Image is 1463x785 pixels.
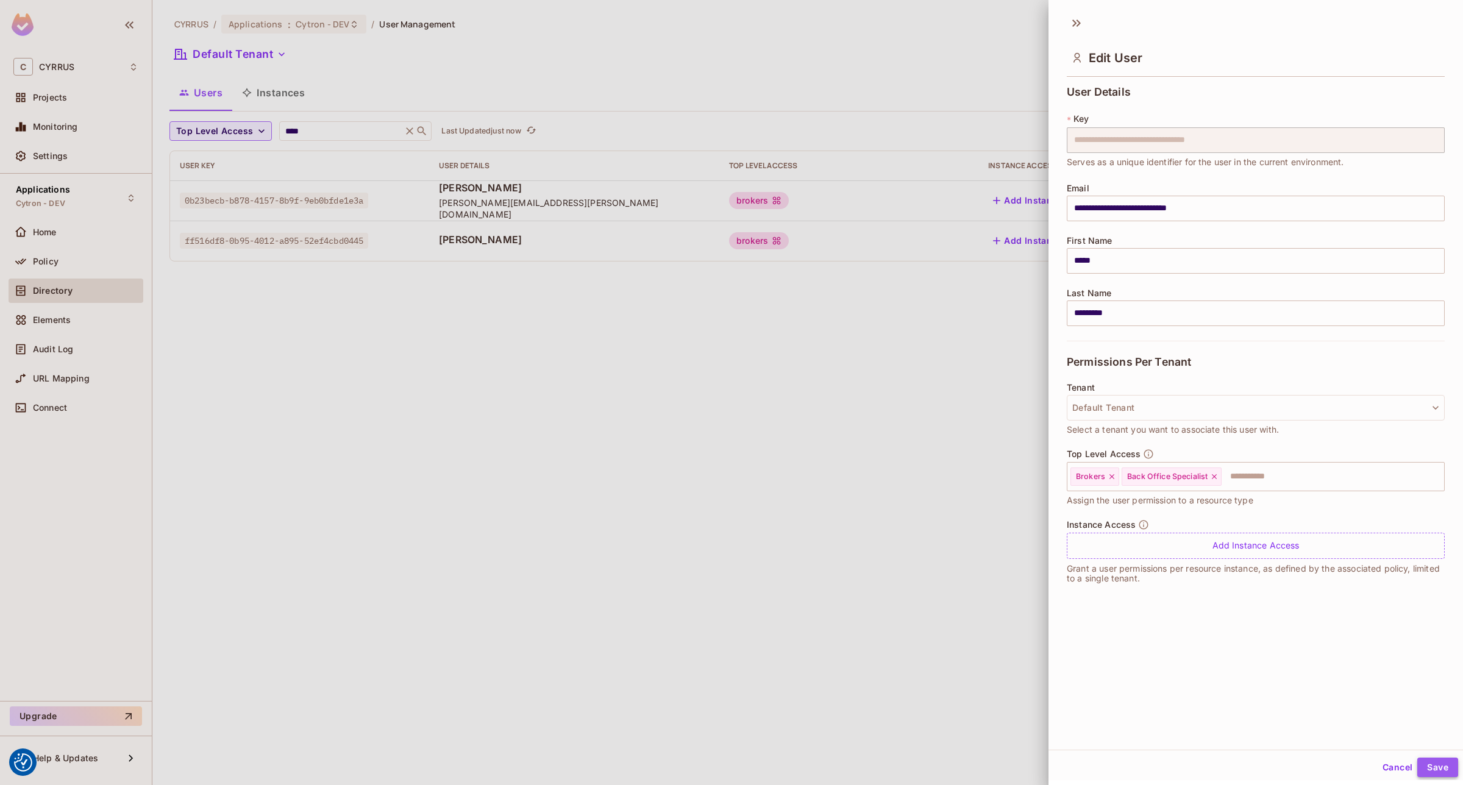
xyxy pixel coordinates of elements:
[1127,472,1208,481] span: Back Office Specialist
[14,753,32,772] button: Consent Preferences
[1070,467,1119,486] div: Brokers
[1417,758,1458,777] button: Save
[1067,288,1111,298] span: Last Name
[1067,449,1141,459] span: Top Level Access
[1067,236,1112,246] span: First Name
[1067,383,1095,392] span: Tenant
[1067,564,1445,583] p: Grant a user permissions per resource instance, as defined by the associated policy, limited to a...
[1067,423,1279,436] span: Select a tenant you want to associate this user with.
[1067,395,1445,421] button: Default Tenant
[1067,155,1344,169] span: Serves as a unique identifier for the user in the current environment.
[1067,520,1136,530] span: Instance Access
[1067,494,1253,507] span: Assign the user permission to a resource type
[1067,86,1131,98] span: User Details
[1438,475,1440,477] button: Open
[1122,467,1222,486] div: Back Office Specialist
[14,753,32,772] img: Revisit consent button
[1378,758,1417,777] button: Cancel
[1067,356,1191,368] span: Permissions Per Tenant
[1067,533,1445,559] div: Add Instance Access
[1089,51,1142,65] span: Edit User
[1073,114,1089,124] span: Key
[1067,183,1089,193] span: Email
[1076,472,1105,481] span: Brokers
